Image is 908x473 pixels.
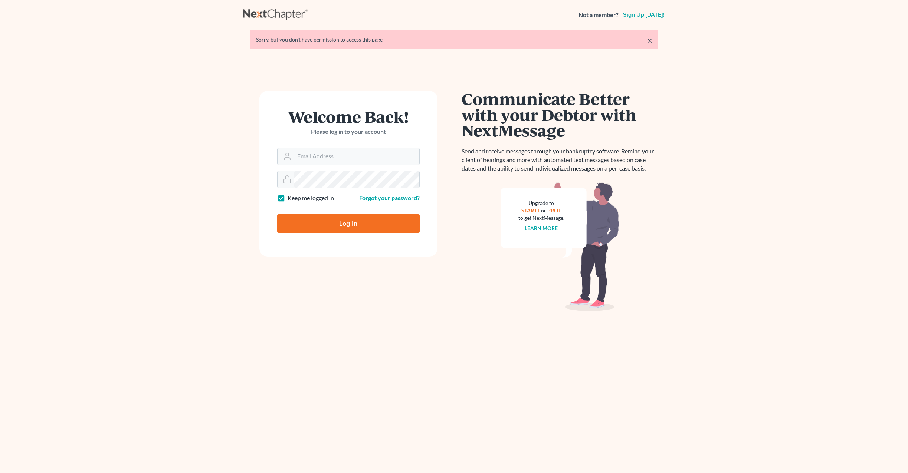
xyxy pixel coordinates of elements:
[521,207,540,214] a: START+
[647,36,652,45] a: ×
[294,148,419,165] input: Email Address
[501,182,619,311] img: nextmessage_bg-59042aed3d76b12b5cd301f8e5b87938c9018125f34e5fa2b7a6b67550977c72.svg
[277,214,420,233] input: Log In
[256,36,652,43] div: Sorry, but you don't have permission to access this page
[462,91,658,138] h1: Communicate Better with your Debtor with NextMessage
[518,214,564,222] div: to get NextMessage.
[462,147,658,173] p: Send and receive messages through your bankruptcy software. Remind your client of hearings and mo...
[277,109,420,125] h1: Welcome Back!
[288,194,334,202] label: Keep me logged in
[359,194,420,201] a: Forgot your password?
[578,11,619,19] strong: Not a member?
[277,128,420,136] p: Please log in to your account
[518,199,564,207] div: Upgrade to
[622,12,666,18] a: Sign up [DATE]!
[547,207,561,214] a: PRO+
[525,225,558,231] a: Learn more
[541,207,546,214] span: or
